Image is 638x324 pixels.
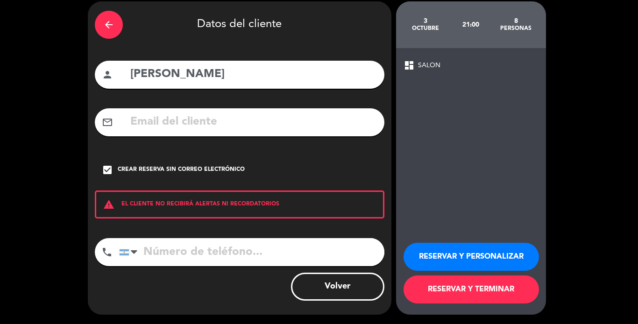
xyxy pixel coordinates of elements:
button: RESERVAR Y PERSONALIZAR [404,243,539,271]
i: person [102,69,113,80]
i: mail_outline [102,117,113,128]
div: Datos del cliente [95,8,384,41]
div: 8 [493,17,539,25]
div: Crear reserva sin correo electrónico [118,165,245,175]
div: Argentina: +54 [120,239,141,266]
button: RESERVAR Y TERMINAR [404,275,539,303]
div: octubre [403,25,448,32]
span: SALON [418,60,440,71]
div: 21:00 [448,8,493,41]
i: check_box [102,164,113,176]
i: phone [101,247,113,258]
input: Número de teléfono... [119,238,384,266]
div: EL CLIENTE NO RECIBIRÁ ALERTAS NI RECORDATORIOS [95,190,384,218]
div: personas [493,25,539,32]
div: 3 [403,17,448,25]
input: Email del cliente [129,113,377,132]
input: Nombre del cliente [129,65,377,84]
button: Volver [291,273,384,301]
i: arrow_back [103,19,114,30]
i: warning [96,199,121,210]
span: dashboard [404,60,415,71]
